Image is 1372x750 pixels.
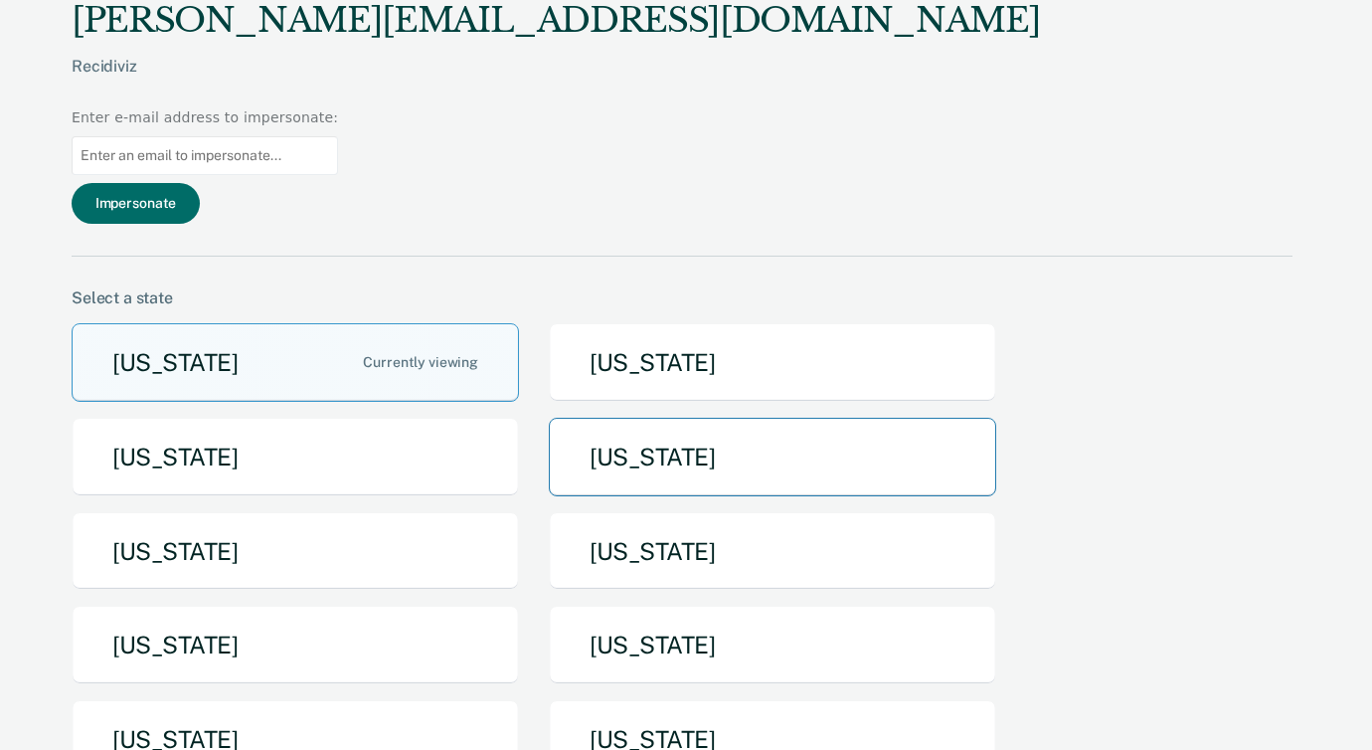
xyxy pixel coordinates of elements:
[72,136,338,175] input: Enter an email to impersonate...
[549,323,996,402] button: [US_STATE]
[549,418,996,496] button: [US_STATE]
[72,323,519,402] button: [US_STATE]
[72,107,338,128] div: Enter e-mail address to impersonate:
[72,418,519,496] button: [US_STATE]
[549,512,996,591] button: [US_STATE]
[72,183,200,224] button: Impersonate
[72,606,519,684] button: [US_STATE]
[549,606,996,684] button: [US_STATE]
[72,57,1040,107] div: Recidiviz
[72,288,1292,307] div: Select a state
[72,512,519,591] button: [US_STATE]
